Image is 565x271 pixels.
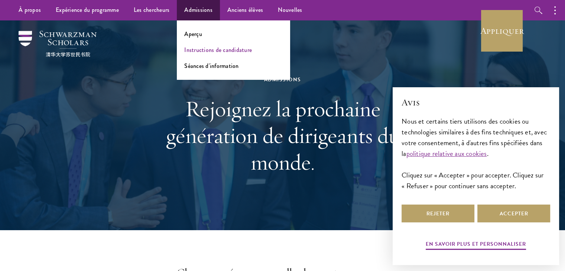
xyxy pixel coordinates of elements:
[402,205,474,222] button: Rejeter
[402,170,543,191] font: Cliquez sur « Accepter » pour accepter. Cliquez sur « Refuser » pour continuer sans accepter.
[278,6,302,14] font: Nouvelles
[264,76,301,84] font: Admissions
[480,25,524,36] font: Appliquer
[406,148,487,159] a: politique relative aux cookies
[402,97,420,108] font: Avis
[481,10,523,52] a: Appliquer
[487,148,488,159] font: .
[227,6,263,14] font: Anciens élèves
[166,95,399,176] font: Rejoignez la prochaine génération de dirigeants du monde.
[134,6,170,14] font: Les chercheurs
[426,240,526,248] font: En savoir plus et personnaliser
[402,116,547,159] font: Nous et certains tiers utilisons des cookies ou technologies similaires à des fins techniques et,...
[500,210,528,218] font: Accepter
[426,210,449,218] font: Rejeter
[184,62,238,70] a: Séances d'information
[426,238,526,251] button: En savoir plus et personnaliser
[56,6,119,14] font: Expérience du programme
[19,31,97,57] img: Les chercheurs Schwarzman
[19,6,41,14] font: À propos
[477,205,550,222] button: Accepter
[184,6,212,14] font: Admissions
[184,30,202,38] a: Aperçu
[184,46,252,54] a: Instructions de candidature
